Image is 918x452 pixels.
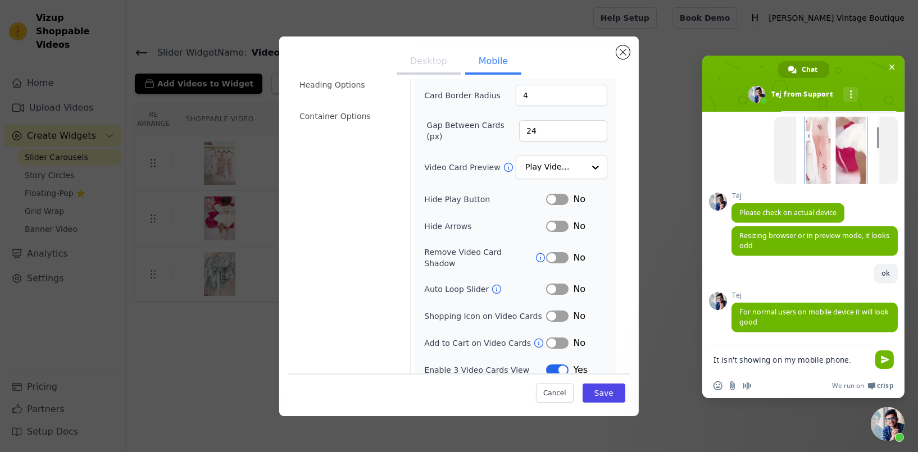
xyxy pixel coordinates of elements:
[424,364,546,376] label: Enable 3 Video Cards View
[802,61,818,78] span: Chat
[871,407,905,441] div: Close chat
[877,381,893,390] span: Crisp
[843,87,858,102] div: More channels
[731,192,844,200] span: Tej
[293,105,403,127] li: Container Options
[293,74,403,96] li: Heading Options
[739,231,889,250] span: Resizing browser or in preview mode, it looks odd
[424,90,501,101] label: Card Border Radius
[714,381,722,390] span: Insert an emoji
[778,61,829,78] div: Chat
[573,282,585,296] span: No
[728,381,737,390] span: Send a file
[743,381,752,390] span: Audio message
[536,383,574,403] button: Cancel
[424,337,533,349] label: Add to Cart on Video Cards
[583,383,625,403] button: Save
[881,268,890,278] span: ok
[739,208,837,217] span: Please check on actual device
[573,193,585,206] span: No
[397,50,461,75] button: Desktop
[424,162,502,173] label: Video Card Preview
[714,355,869,365] textarea: Compose your message...
[426,120,519,142] label: Gap Between Cards (px)
[573,336,585,350] span: No
[616,45,630,59] button: Close modal
[573,363,588,377] span: Yes
[731,291,898,299] span: Tej
[424,221,546,232] label: Hide Arrows
[886,61,898,73] span: Close chat
[424,311,542,322] label: Shopping Icon on Video Cards
[573,309,585,323] span: No
[424,284,491,295] label: Auto Loop Slider
[424,194,546,205] label: Hide Play Button
[739,307,889,327] span: For normal users on mobile device it will look good
[875,350,894,369] span: Send
[424,246,535,269] label: Remove Video Card Shadow
[832,381,893,390] a: We run onCrisp
[832,381,864,390] span: We run on
[573,251,585,264] span: No
[573,220,585,233] span: No
[465,50,521,75] button: Mobile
